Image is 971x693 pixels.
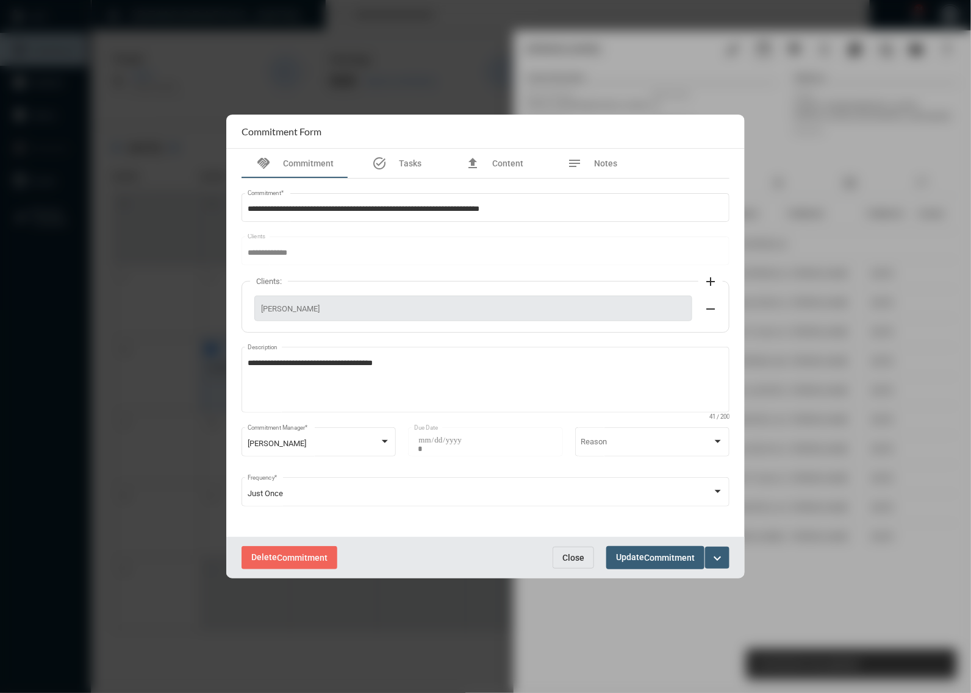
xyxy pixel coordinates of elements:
[644,553,695,563] span: Commitment
[703,302,718,316] mat-icon: remove
[493,158,524,168] span: Content
[242,126,321,137] h2: Commitment Form
[703,274,718,289] mat-icon: add
[606,546,704,569] button: UpdateCommitment
[466,156,481,171] mat-icon: file_upload
[710,551,725,566] mat-icon: expand_more
[594,158,617,168] span: Notes
[567,156,582,171] mat-icon: notes
[562,553,584,563] span: Close
[261,304,686,313] span: [PERSON_NAME]
[256,156,271,171] mat-icon: handshake
[242,546,337,569] button: DeleteCommitment
[250,277,288,286] label: Clients:
[248,439,306,448] span: [PERSON_NAME]
[248,489,283,498] span: Just Once
[251,552,328,562] span: Delete
[283,158,334,168] span: Commitment
[616,552,695,562] span: Update
[277,553,328,563] span: Commitment
[400,158,422,168] span: Tasks
[373,156,387,171] mat-icon: task_alt
[709,414,729,421] mat-hint: 41 / 200
[553,547,594,569] button: Close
